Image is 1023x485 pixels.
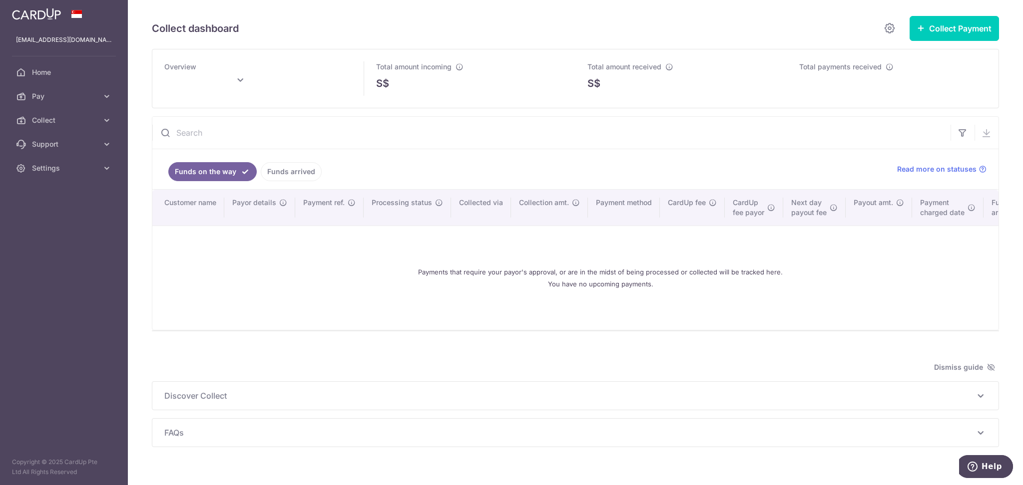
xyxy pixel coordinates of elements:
[152,190,224,226] th: Customer name
[854,198,893,208] span: Payout amt.
[32,163,98,173] span: Settings
[164,390,975,402] span: Discover Collect
[32,139,98,149] span: Support
[32,91,98,101] span: Pay
[799,62,882,71] span: Total payments received
[587,62,661,71] span: Total amount received
[16,35,112,45] p: [EMAIL_ADDRESS][DOMAIN_NAME]
[261,162,322,181] a: Funds arrived
[791,198,827,218] span: Next day payout fee
[897,164,987,174] a: Read more on statuses
[376,76,389,91] span: S$
[22,7,43,16] span: Help
[152,117,951,149] input: Search
[519,198,569,208] span: Collection amt.
[164,427,987,439] p: FAQs
[451,190,511,226] th: Collected via
[587,76,600,91] span: S$
[232,198,276,208] span: Payor details
[733,198,764,218] span: CardUp fee payor
[588,190,660,226] th: Payment method
[920,198,965,218] span: Payment charged date
[164,427,975,439] span: FAQs
[168,162,257,181] a: Funds on the way
[934,361,995,373] span: Dismiss guide
[303,198,345,208] span: Payment ref.
[12,8,61,20] img: CardUp
[376,62,452,71] span: Total amount incoming
[910,16,999,41] button: Collect Payment
[32,67,98,77] span: Home
[152,20,239,36] h5: Collect dashboard
[32,115,98,125] span: Collect
[668,198,706,208] span: CardUp fee
[164,390,987,402] p: Discover Collect
[959,455,1013,480] iframe: Opens a widget where you can find more information
[372,198,432,208] span: Processing status
[164,62,196,71] span: Overview
[897,164,977,174] span: Read more on statuses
